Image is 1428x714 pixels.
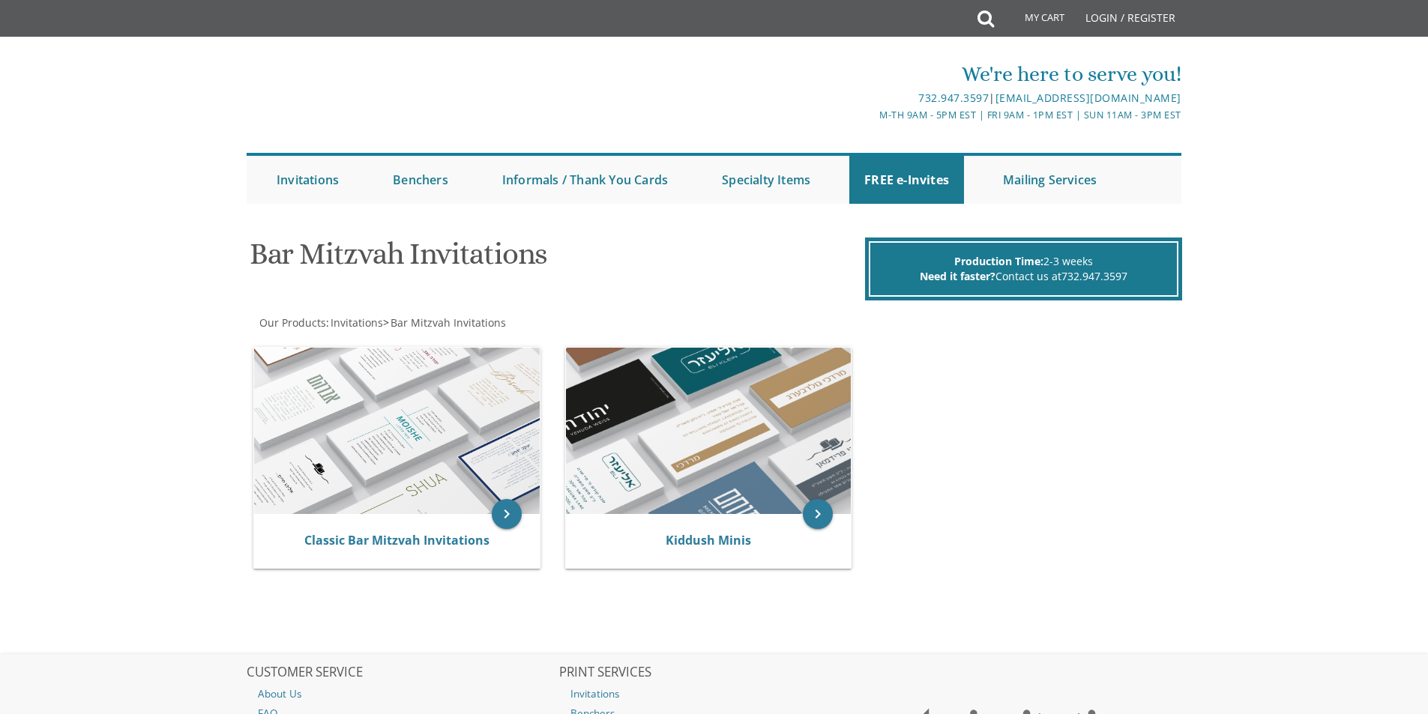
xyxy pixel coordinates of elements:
a: Our Products [258,315,326,330]
a: Classic Bar Mitzvah Invitations [304,532,489,548]
div: We're here to serve you! [559,59,1181,89]
span: Need it faster? [920,269,995,283]
div: : [247,315,714,330]
h2: PRINT SERVICES [559,665,870,680]
a: About Us [247,684,557,704]
h2: CUSTOMER SERVICE [247,665,557,680]
a: 732.947.3597 [918,91,989,105]
a: Benchers [378,156,463,204]
a: Invitations [262,156,354,204]
a: FREE e-Invites [849,156,964,204]
a: [EMAIL_ADDRESS][DOMAIN_NAME] [995,91,1181,105]
a: keyboard_arrow_right [492,499,522,529]
a: Invitations [329,315,383,330]
span: Bar Mitzvah Invitations [391,315,506,330]
a: Informals / Thank You Cards [487,156,683,204]
h1: Bar Mitzvah Invitations [250,238,861,282]
span: Invitations [331,315,383,330]
a: keyboard_arrow_right [803,499,833,529]
a: Bar Mitzvah Invitations [389,315,506,330]
div: | [559,89,1181,107]
a: My Cart [992,1,1075,39]
span: Production Time: [954,254,1043,268]
a: Kiddush Minis [666,532,751,548]
a: Mailing Services [988,156,1112,204]
span: > [383,315,506,330]
a: 732.947.3597 [1061,269,1127,283]
a: Specialty Items [707,156,825,204]
a: Invitations [559,684,870,704]
div: M-Th 9am - 5pm EST | Fri 9am - 1pm EST | Sun 11am - 3pm EST [559,107,1181,123]
div: 2-3 weeks Contact us at [869,241,1178,297]
img: Kiddush Minis [566,348,852,514]
img: Classic Bar Mitzvah Invitations [254,348,540,514]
